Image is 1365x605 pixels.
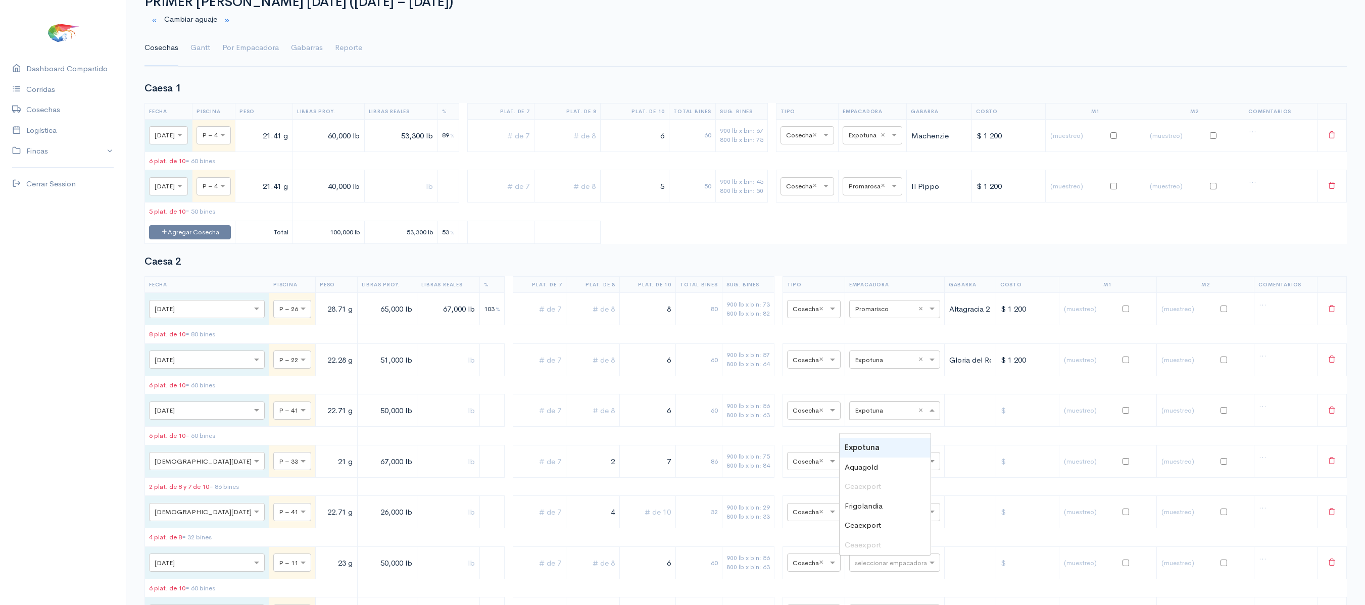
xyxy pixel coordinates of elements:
[145,528,358,547] td: 4 plat. de 8
[421,299,475,320] input: lb
[812,130,821,141] span: Clear all
[222,30,279,66] a: Por Empacadora
[450,229,455,236] span: %
[726,461,770,470] div: 800 lb x bin: 84
[839,103,907,119] th: Empacadora
[669,103,716,119] th: Total Bines
[145,427,358,445] td: 6 plat. de 10
[362,552,413,573] input: lb
[320,552,353,573] input: g
[442,131,455,139] span: 89
[845,520,881,530] span: Ceaexport
[1063,352,1123,367] input: (muestreo)
[1063,454,1123,469] input: (muestreo)
[185,157,215,165] span: = 60 bines
[845,481,881,491] span: Ceaexport
[297,176,360,196] input: lb
[539,176,597,196] input: # de 8
[1161,403,1221,418] input: (muestreo)
[182,533,212,541] span: = 32 bines
[145,203,293,221] td: 5 plat. de 10
[235,221,293,244] td: Total
[145,376,358,394] td: 6 plat. de 10
[819,355,827,365] span: Clear all
[726,553,770,563] div: 900 lb x bin: 56
[362,451,413,472] input: lb
[726,503,770,512] div: 900 lb x bin: 29
[726,350,770,360] div: 900 lb x bin: 57
[716,103,768,119] th: Sug. Bines
[539,125,597,146] input: # de 8
[421,552,475,573] input: lb
[297,125,360,146] input: lb
[1161,352,1221,367] input: (muestreo)
[1046,103,1145,119] th: M1
[1000,400,1055,421] input: $
[484,305,500,313] span: 103
[624,400,671,421] input: # de 10
[320,299,353,320] input: g
[145,325,358,344] td: 8 plat. de 10
[190,30,210,66] a: Gantt
[1059,277,1156,293] th: M1
[145,579,358,597] td: 6 plat. de 10
[1145,103,1244,119] th: M2
[673,181,711,191] div: 50
[421,502,475,523] input: lb
[570,552,615,573] input: # de 8
[720,186,763,195] div: 800 lb x bin: 50
[369,176,433,196] input: lb
[1161,301,1221,316] input: (muestreo)
[570,299,615,320] input: # de 8
[138,10,1353,30] div: Cambiar aguaje
[145,277,269,293] th: Fecha
[1149,179,1210,193] input: (muestreo)
[417,277,479,293] th: Libras Reales
[570,451,615,472] input: # de 8
[819,406,827,416] span: Clear all
[291,30,323,66] a: Gabarras
[1149,128,1210,143] input: (muestreo)
[1161,556,1221,570] input: (muestreo)
[320,502,353,523] input: g
[185,584,215,592] span: = 60 bines
[726,401,770,411] div: 900 lb x bin: 56
[185,431,215,440] span: = 60 bines
[235,103,293,119] th: Peso
[918,406,927,416] span: Clear all
[1063,403,1123,418] input: (muestreo)
[534,103,601,119] th: Plat. de 8
[605,125,665,146] input: # de 10
[362,400,413,421] input: lb
[918,355,927,365] span: Clear all
[144,256,1347,267] h2: Caesa 2
[472,125,530,146] input: # de 7
[944,277,996,293] th: Gabarra
[812,181,821,191] span: Clear all
[1050,179,1110,193] input: (muestreo)
[364,221,437,244] td: 53,300 lb
[496,306,500,313] span: %
[292,221,364,244] td: 100,000 lb
[185,207,215,216] span: = 50 bines
[971,103,1045,119] th: Costo
[1000,552,1055,573] input: $
[976,176,1041,196] input: $
[320,451,353,472] input: g
[976,125,1041,146] input: $
[726,300,770,309] div: 900 lb x bin: 73
[185,381,215,389] span: = 60 bines
[185,330,215,338] span: = 80 bines
[517,552,562,573] input: # de 7
[1063,556,1123,570] input: (muestreo)
[421,400,475,421] input: lb
[845,277,944,293] th: Empacadora
[335,30,362,66] a: Reporte
[362,502,413,523] input: lb
[1161,454,1221,469] input: (muestreo)
[292,103,364,119] th: Libras Proy.
[680,304,718,314] div: 80
[362,299,413,320] input: lb
[144,83,1347,94] h2: Caesa 1
[624,299,671,320] input: # de 10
